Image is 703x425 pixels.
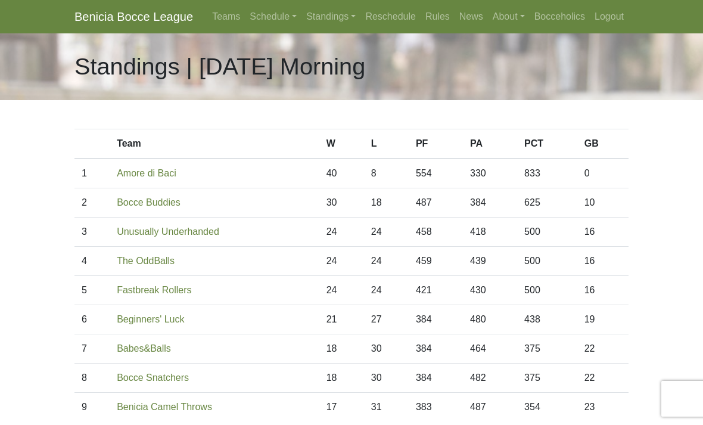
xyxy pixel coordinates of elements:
[319,129,364,159] th: W
[74,247,110,276] td: 4
[517,305,577,334] td: 438
[463,129,517,159] th: PA
[110,129,319,159] th: Team
[301,5,360,29] a: Standings
[74,334,110,364] td: 7
[517,129,577,159] th: PCT
[117,256,175,266] a: The OddBalls
[409,247,463,276] td: 459
[517,218,577,247] td: 500
[74,159,110,188] td: 1
[117,227,219,237] a: Unusually Underhanded
[364,159,409,188] td: 8
[117,197,181,207] a: Bocce Buddies
[74,364,110,393] td: 8
[463,218,517,247] td: 418
[409,276,463,305] td: 421
[364,305,409,334] td: 27
[319,276,364,305] td: 24
[74,5,193,29] a: Benicia Bocce League
[117,402,212,412] a: Benicia Camel Throws
[463,247,517,276] td: 439
[360,5,421,29] a: Reschedule
[463,276,517,305] td: 430
[74,188,110,218] td: 2
[463,364,517,393] td: 482
[577,276,629,305] td: 16
[463,334,517,364] td: 464
[463,188,517,218] td: 384
[517,247,577,276] td: 500
[117,285,191,295] a: Fastbreak Rollers
[455,5,488,29] a: News
[117,373,189,383] a: Bocce Snatchers
[319,393,364,422] td: 17
[117,168,176,178] a: Amore di Baci
[577,305,629,334] td: 19
[577,364,629,393] td: 22
[245,5,301,29] a: Schedule
[319,334,364,364] td: 18
[74,218,110,247] td: 3
[517,276,577,305] td: 500
[463,305,517,334] td: 480
[577,188,629,218] td: 10
[577,247,629,276] td: 16
[517,159,577,188] td: 833
[319,364,364,393] td: 18
[488,5,530,29] a: About
[364,247,409,276] td: 24
[319,305,364,334] td: 21
[577,129,629,159] th: GB
[364,188,409,218] td: 18
[74,276,110,305] td: 5
[364,129,409,159] th: L
[409,188,463,218] td: 487
[577,393,629,422] td: 23
[421,5,455,29] a: Rules
[117,314,184,324] a: Beginners' Luck
[319,159,364,188] td: 40
[74,305,110,334] td: 6
[409,129,463,159] th: PF
[577,218,629,247] td: 16
[517,393,577,422] td: 354
[517,334,577,364] td: 375
[463,159,517,188] td: 330
[207,5,245,29] a: Teams
[517,188,577,218] td: 625
[517,364,577,393] td: 375
[409,218,463,247] td: 458
[364,276,409,305] td: 24
[74,393,110,422] td: 9
[319,218,364,247] td: 24
[319,188,364,218] td: 30
[463,393,517,422] td: 487
[409,305,463,334] td: 384
[319,247,364,276] td: 24
[409,159,463,188] td: 554
[74,52,365,81] h1: Standings | [DATE] Morning
[409,393,463,422] td: 383
[590,5,629,29] a: Logout
[364,393,409,422] td: 31
[409,334,463,364] td: 384
[117,343,171,353] a: Babes&Balls
[364,364,409,393] td: 30
[577,159,629,188] td: 0
[364,218,409,247] td: 24
[530,5,590,29] a: Bocceholics
[409,364,463,393] td: 384
[577,334,629,364] td: 22
[364,334,409,364] td: 30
